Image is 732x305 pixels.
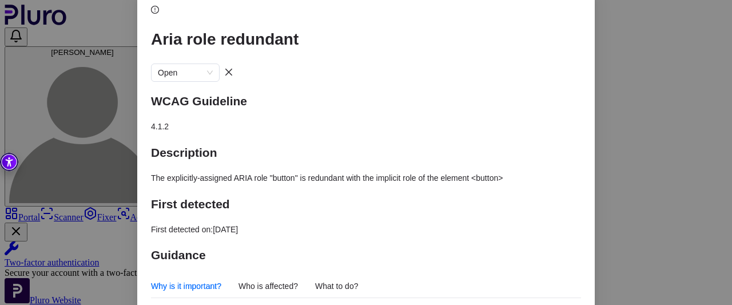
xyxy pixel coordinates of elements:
div: Change issue status [151,64,220,82]
button: What to do? [315,282,359,291]
span: 4.1.2 [151,122,169,131]
span: First detected on: [DATE] [151,225,238,234]
h2: Guidance [151,245,581,264]
h2: First detected [151,195,581,213]
span: Open [158,64,213,81]
h2: Description [151,143,581,162]
button: Why is it important? [151,282,221,291]
h1: Aria role redundant [151,27,581,52]
button: Close dialog [220,63,238,81]
span: exclamation-circle [151,6,159,14]
h2: WCAG Guideline [151,92,581,110]
span: close [224,68,233,77]
span: The explicitly-assigned ARIA role "button" is redundant with the implicit role of the element <bu... [151,173,503,183]
button: Who is affected? [238,282,298,291]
